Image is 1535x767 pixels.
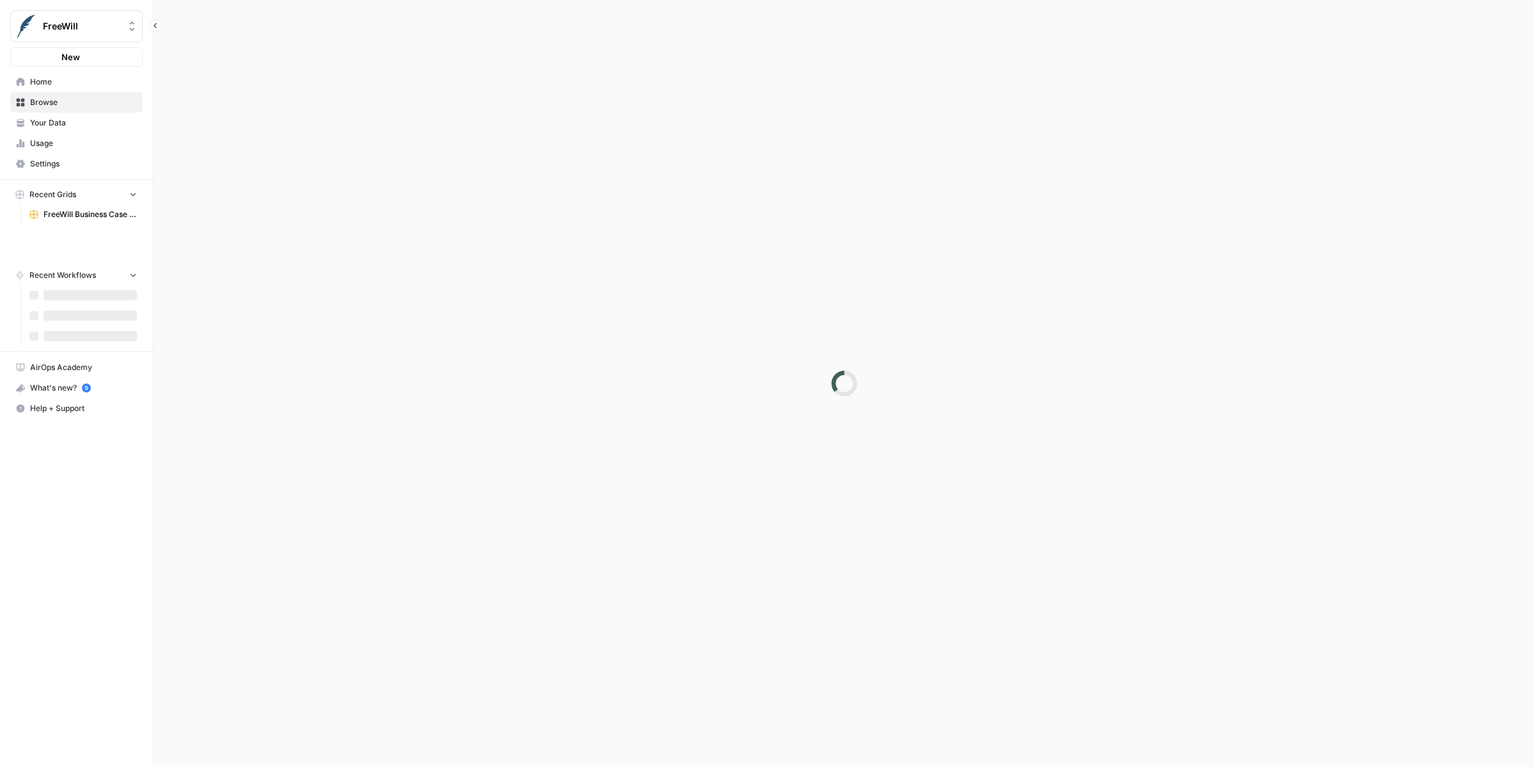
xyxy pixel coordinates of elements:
a: Your Data [10,113,143,133]
button: Recent Workflows [10,266,143,285]
a: Usage [10,133,143,154]
text: 5 [84,385,88,391]
span: Settings [30,158,137,170]
span: Browse [30,97,137,108]
a: FreeWill Business Case Generator v2 Grid [24,204,143,225]
button: Recent Grids [10,185,143,204]
span: Recent Workflows [29,270,96,281]
a: Browse [10,92,143,113]
span: FreeWill [43,20,120,33]
button: Workspace: FreeWill [10,10,143,42]
a: Settings [10,154,143,174]
a: 5 [82,383,91,392]
button: What's new? 5 [10,378,143,398]
span: Recent Grids [29,189,76,200]
button: New [10,47,143,67]
span: Usage [30,138,137,149]
a: AirOps Academy [10,357,143,378]
img: FreeWill Logo [15,15,38,38]
span: Home [30,76,137,88]
button: Help + Support [10,398,143,419]
span: FreeWill Business Case Generator v2 Grid [44,209,137,220]
a: Home [10,72,143,92]
span: New [61,51,80,63]
div: What's new? [11,378,142,398]
span: AirOps Academy [30,362,137,373]
span: Help + Support [30,403,137,414]
span: Your Data [30,117,137,129]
